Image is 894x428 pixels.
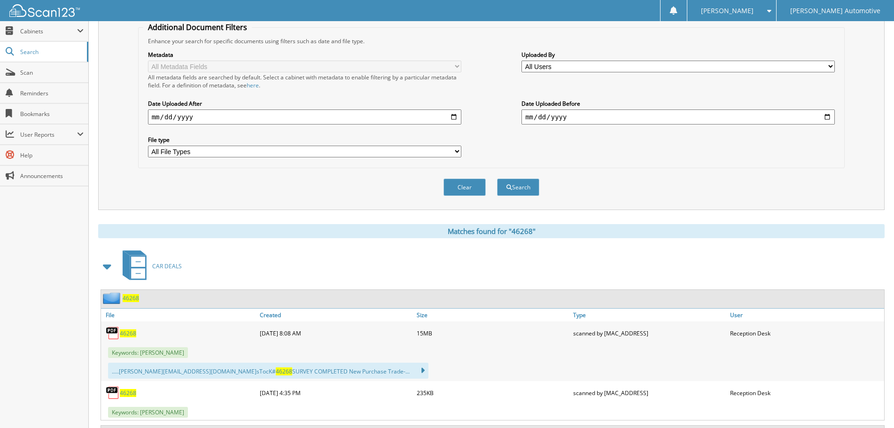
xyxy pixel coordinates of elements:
label: Metadata [148,51,461,59]
div: scanned by [MAC_ADDRESS] [571,383,727,402]
span: Search [20,48,82,56]
a: Size [414,309,571,321]
button: Search [497,179,539,196]
label: Date Uploaded After [148,100,461,108]
span: 46268 [276,367,292,375]
a: User [728,309,884,321]
span: Help [20,151,84,159]
a: Created [257,309,414,321]
span: Bookmarks [20,110,84,118]
span: [PERSON_NAME] Automotive [790,8,880,14]
a: 46268 [120,389,136,397]
a: 46268 [120,329,136,337]
legend: Additional Document Filters [143,22,252,32]
a: Type [571,309,727,321]
div: Matches found for "46268" [98,224,885,238]
span: [PERSON_NAME] [701,8,754,14]
span: Keywords: [PERSON_NAME] [108,347,188,358]
img: PDF.png [106,386,120,400]
span: Announcements [20,172,84,180]
div: Reception Desk [728,324,884,342]
label: File type [148,136,461,144]
input: start [148,109,461,125]
img: scan123-logo-white.svg [9,4,80,17]
div: ..... [PERSON_NAME][EMAIL_ADDRESS][DOMAIN_NAME] sTocK# SURVEY COMPLETED New Purchase Trade-... [108,363,428,379]
span: CAR DEALS [152,262,182,270]
div: scanned by [MAC_ADDRESS] [571,324,727,342]
span: User Reports [20,131,77,139]
label: Date Uploaded Before [521,100,835,108]
input: end [521,109,835,125]
div: Enhance your search for specific documents using filters such as date and file type. [143,37,840,45]
div: [DATE] 4:35 PM [257,383,414,402]
img: PDF.png [106,326,120,340]
button: Clear [443,179,486,196]
a: here [247,81,259,89]
img: folder2.png [103,292,123,304]
iframe: Chat Widget [847,383,894,428]
div: [DATE] 8:08 AM [257,324,414,342]
span: Keywords: [PERSON_NAME] [108,407,188,418]
a: File [101,309,257,321]
div: All metadata fields are searched by default. Select a cabinet with metadata to enable filtering b... [148,73,461,89]
span: Reminders [20,89,84,97]
label: Uploaded By [521,51,835,59]
a: 46268 [123,294,139,302]
div: 235KB [414,383,571,402]
span: Scan [20,69,84,77]
div: Reception Desk [728,383,884,402]
a: CAR DEALS [117,248,182,285]
span: Cabinets [20,27,77,35]
div: 15MB [414,324,571,342]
